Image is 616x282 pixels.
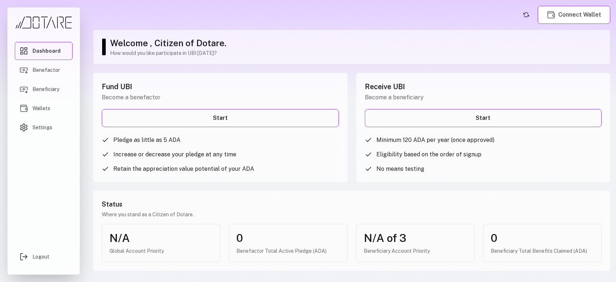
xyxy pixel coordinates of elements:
p: Where you stand as a Citizen of Dotare. [102,211,602,218]
img: Wallets [547,10,555,19]
div: Benefactor Total Active Pledge (ADA) [236,247,340,255]
div: N/A of 3 [364,231,467,244]
div: Beneficiary Total Benefits Claimed (ADA) [491,247,594,255]
p: How would you like participate in UBI [DATE]? [110,49,603,57]
div: N/A [109,231,213,244]
div: 0 [491,231,594,244]
div: Global Account Priority [109,247,213,255]
img: Benefactor [19,66,28,74]
span: Benefactor [32,66,60,74]
a: Start [102,109,339,127]
button: Refresh account status [520,9,532,21]
span: Eligibility based on the order of signup [376,150,481,159]
span: Minimum 120 ADA per year (once approved) [376,136,494,144]
a: Start [365,109,602,127]
img: Wallets [19,104,28,113]
h2: Fund UBI [102,82,339,92]
img: Dotare Logo [15,16,73,29]
span: No means testing [376,165,424,173]
h3: Status [102,199,602,209]
h1: Welcome , Citizen of Dotare. [110,37,603,49]
h2: Receive UBI [365,82,602,92]
span: Increase or decrease your pledge at any time [113,150,236,159]
span: Pledge as little as 5 ADA [113,136,180,144]
p: Become a beneficiary [365,93,602,102]
span: Wallets [32,105,50,112]
button: Connect Wallet [538,6,610,24]
span: Retain the appreciation value potential of your ADA [113,165,254,173]
span: Dashboard [32,47,61,55]
span: Beneficiary [32,86,59,93]
img: Beneficiary [19,85,28,94]
div: 0 [236,231,340,244]
span: Logout [32,253,49,260]
span: Settings [32,124,52,131]
p: Become a benefactor [102,93,339,102]
div: Beneficiary Account Priority [364,247,467,255]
